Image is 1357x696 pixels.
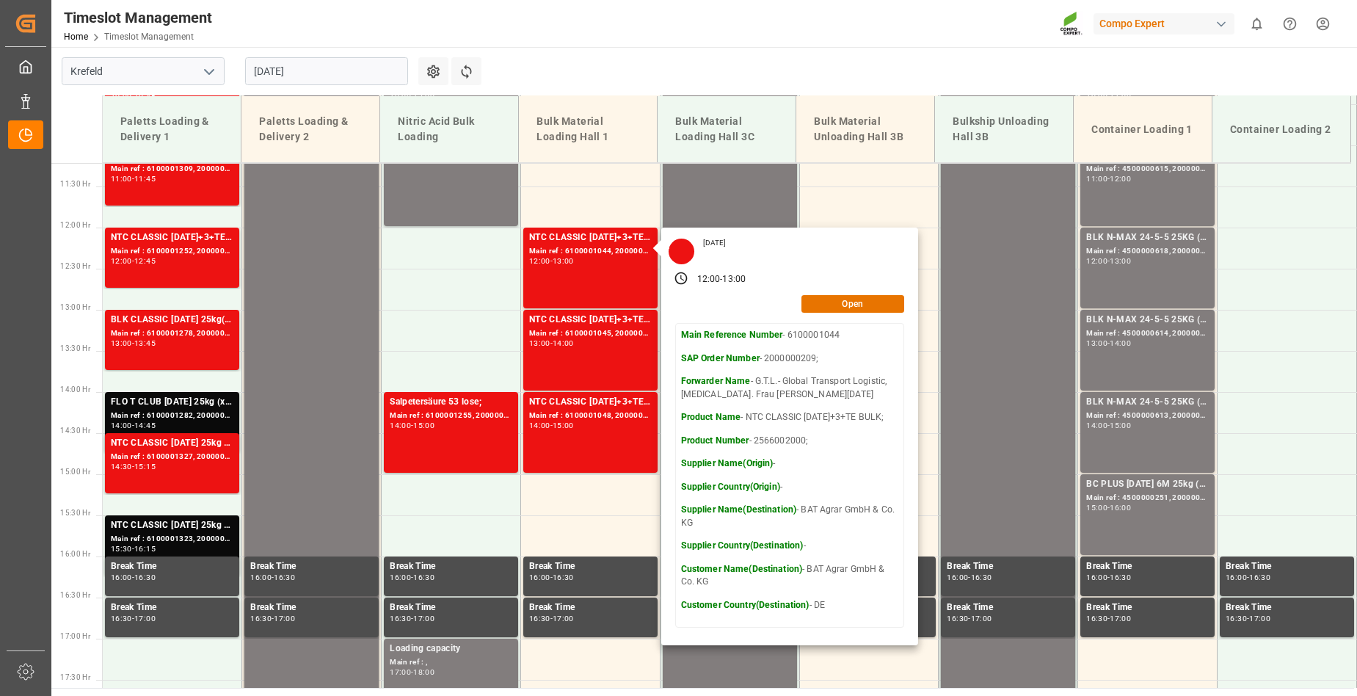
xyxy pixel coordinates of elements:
[681,376,751,386] strong: Forwarder Name
[1107,574,1110,581] div: -
[947,108,1061,151] div: Bulkship Unloading Hall 3B
[1094,10,1240,37] button: Compo Expert
[968,574,970,581] div: -
[390,422,411,429] div: 14:00
[681,375,898,401] p: - G.T.L.- Global Transport Logistic, [MEDICAL_DATA]. Frau [PERSON_NAME][DATE]
[390,669,411,675] div: 17:00
[132,340,134,347] div: -
[1110,175,1131,182] div: 12:00
[553,574,574,581] div: 16:30
[111,245,233,258] div: Main ref : 6100001252, 2000000213;
[111,175,132,182] div: 11:00
[134,463,156,470] div: 15:15
[1086,601,1209,615] div: Break Time
[411,669,413,675] div: -
[947,601,1069,615] div: Break Time
[971,574,992,581] div: 16:30
[1086,395,1209,410] div: BLK N-MAX 24-5-5 25KG (x42) INT MTO;
[1086,258,1107,264] div: 12:00
[413,615,434,622] div: 17:00
[971,615,992,622] div: 17:00
[60,344,90,352] span: 13:30 Hr
[681,458,774,468] strong: Supplier Name(Origin)
[60,262,90,270] span: 12:30 Hr
[60,673,90,681] span: 17:30 Hr
[1094,13,1234,35] div: Compo Expert
[681,435,898,448] p: - 2566002000;
[1085,116,1200,143] div: Container Loading 1
[60,221,90,229] span: 12:00 Hr
[1273,7,1306,40] button: Help Center
[245,57,408,85] input: DD.MM.YYYY
[681,540,804,551] strong: Supplier Country(Destination)
[274,615,295,622] div: 17:00
[553,258,574,264] div: 13:00
[529,574,550,581] div: 16:00
[411,422,413,429] div: -
[1107,175,1110,182] div: -
[1110,340,1131,347] div: 14:00
[1086,477,1209,492] div: BC PLUS [DATE] 6M 25kg (x42) INT;
[1060,11,1083,37] img: Screenshot%202023-09-29%20at%2010.02.21.png_1712312052.png
[390,559,512,574] div: Break Time
[681,352,898,366] p: - 2000000209;
[413,669,434,675] div: 18:00
[111,410,233,422] div: Main ref : 6100001282, 2000001072; 2000001072;2000000616;
[681,330,783,340] strong: Main Reference Number
[529,313,652,327] div: NTC CLASSIC [DATE]+3+TE BULK;
[60,509,90,517] span: 15:30 Hr
[60,550,90,558] span: 16:00 Hr
[272,574,274,581] div: -
[1086,231,1209,245] div: BLK N-MAX 24-5-5 25KG (x42) INT MTO;
[60,180,90,188] span: 11:30 Hr
[1086,574,1107,581] div: 16:00
[1086,504,1107,511] div: 15:00
[681,482,780,492] strong: Supplier Country(Origin)
[681,481,898,494] p: -
[529,615,550,622] div: 16:30
[111,258,132,264] div: 12:00
[390,656,512,669] div: Main ref : ,
[529,245,652,258] div: Main ref : 6100001044, 2000000209;
[968,615,970,622] div: -
[1107,504,1110,511] div: -
[111,574,132,581] div: 16:00
[250,574,272,581] div: 16:00
[134,545,156,552] div: 16:15
[1086,615,1107,622] div: 16:30
[1107,615,1110,622] div: -
[111,436,233,451] div: NTC CLASSIC [DATE] 25kg (x40) DE,EN,PL;
[111,422,132,429] div: 14:00
[111,163,233,175] div: Main ref : 6100001309, 2000000916;
[1247,615,1249,622] div: -
[411,615,413,622] div: -
[272,615,274,622] div: -
[947,615,968,622] div: 16:30
[1086,410,1209,422] div: Main ref : 4500000613, 2000000562;
[681,563,898,589] p: - BAT Agrar GmbH & Co. KG
[132,545,134,552] div: -
[1086,422,1107,429] div: 14:00
[681,329,898,342] p: - 6100001044
[808,108,923,151] div: Bulk Material Unloading Hall 3B
[111,559,233,574] div: Break Time
[64,32,88,42] a: Home
[529,340,550,347] div: 13:00
[60,591,90,599] span: 16:30 Hr
[274,574,295,581] div: 16:30
[1086,340,1107,347] div: 13:00
[531,108,645,151] div: Bulk Material Loading Hall 1
[720,273,722,286] div: -
[390,410,512,422] div: Main ref : 6100001255, 2000001099;
[681,457,898,471] p: -
[1249,574,1270,581] div: 16:30
[132,615,134,622] div: -
[529,601,652,615] div: Break Time
[111,615,132,622] div: 16:30
[1086,163,1209,175] div: Main ref : 4500000615, 2000000562;
[60,632,90,640] span: 17:00 Hr
[134,615,156,622] div: 17:00
[1107,258,1110,264] div: -
[1226,615,1247,622] div: 16:30
[1249,615,1270,622] div: 17:00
